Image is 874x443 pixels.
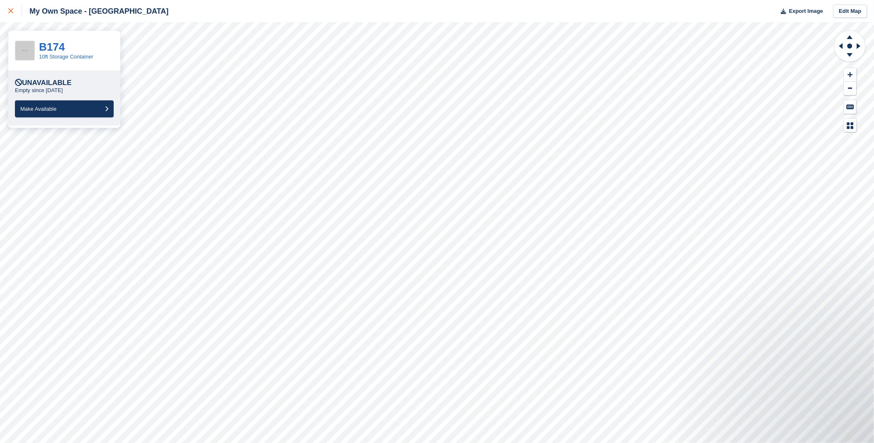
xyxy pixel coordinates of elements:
span: Export Image [789,7,823,15]
button: Export Image [776,5,823,18]
button: Keyboard Shortcuts [844,100,857,114]
a: B174 [39,41,65,53]
img: 256x256-placeholder-a091544baa16b46aadf0b611073c37e8ed6a367829ab441c3b0103e7cf8a5b1b.png [15,41,34,60]
button: Zoom Out [844,82,857,95]
span: Make Available [20,106,56,112]
p: Empty since [DATE] [15,87,63,94]
button: Map Legend [844,119,857,132]
button: Zoom In [844,68,857,82]
div: My Own Space - [GEOGRAPHIC_DATA] [22,6,168,16]
a: 10ft Storage Container [39,54,93,60]
div: Unavailable [15,79,71,87]
button: Make Available [15,100,114,117]
a: Edit Map [833,5,867,18]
